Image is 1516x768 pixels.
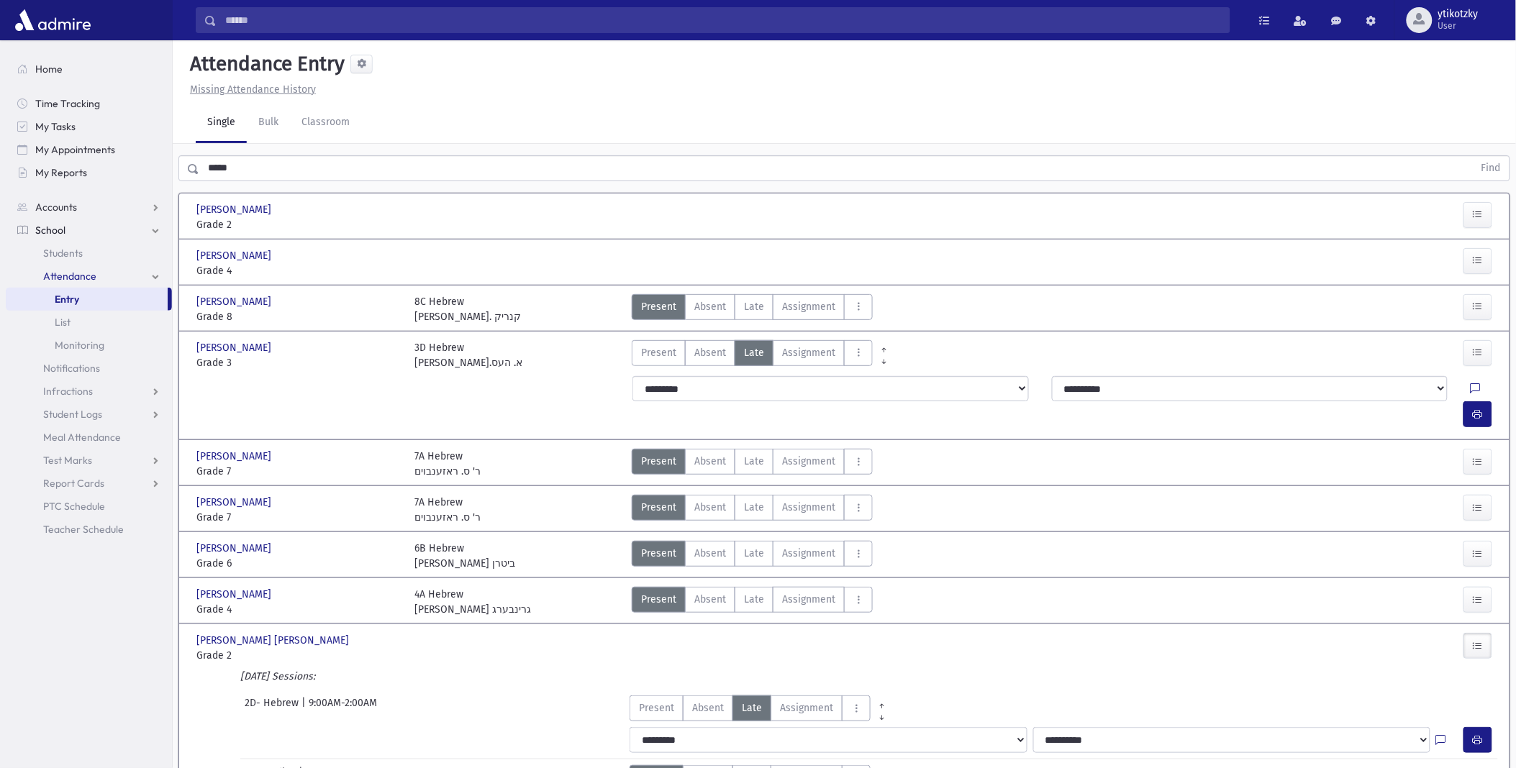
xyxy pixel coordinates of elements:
[196,541,274,556] span: [PERSON_NAME]
[6,472,172,495] a: Report Cards
[196,510,401,525] span: Grade 7
[290,103,361,143] a: Classroom
[415,587,532,617] div: 4A Hebrew [PERSON_NAME] גרינבערג
[217,7,1230,33] input: Search
[6,138,172,161] a: My Appointments
[43,500,105,513] span: PTC Schedule
[1473,156,1510,180] button: Find
[641,500,676,515] span: Present
[6,495,172,518] a: PTC Schedule
[43,454,92,467] span: Test Marks
[196,602,401,617] span: Grade 4
[43,408,102,421] span: Student Logs
[641,299,676,314] span: Present
[6,380,172,403] a: Infractions
[184,52,345,76] h5: Attendance Entry
[12,6,94,35] img: AdmirePro
[196,340,274,355] span: [PERSON_NAME]
[780,700,833,716] span: Assignment
[35,63,63,76] span: Home
[632,541,873,571] div: AttTypes
[744,454,764,469] span: Late
[415,495,481,525] div: 7A Hebrew ר' ס. ראזענבוים
[632,495,873,525] div: AttTypes
[196,294,274,309] span: [PERSON_NAME]
[196,464,401,479] span: Grade 7
[632,449,873,479] div: AttTypes
[6,334,172,357] a: Monitoring
[6,115,172,138] a: My Tasks
[632,587,873,617] div: AttTypes
[744,592,764,607] span: Late
[1438,9,1479,20] span: ytikotzky
[196,309,401,324] span: Grade 8
[196,248,274,263] span: [PERSON_NAME]
[55,316,71,329] span: List
[43,385,93,398] span: Infractions
[43,477,104,490] span: Report Cards
[190,83,316,96] u: Missing Attendance History
[43,523,124,536] span: Teacher Schedule
[782,454,835,469] span: Assignment
[742,700,762,716] span: Late
[630,695,893,721] div: AttTypes
[782,546,835,561] span: Assignment
[782,592,835,607] span: Assignment
[6,357,172,380] a: Notifications
[6,161,172,184] a: My Reports
[1438,20,1479,32] span: User
[744,500,764,515] span: Late
[196,495,274,510] span: [PERSON_NAME]
[196,587,274,602] span: [PERSON_NAME]
[6,196,172,219] a: Accounts
[196,556,401,571] span: Grade 6
[35,120,76,133] span: My Tasks
[6,242,172,265] a: Students
[694,299,726,314] span: Absent
[245,695,301,721] span: 2D- Hebrew
[247,103,290,143] a: Bulk
[196,263,401,278] span: Grade 4
[196,648,401,663] span: Grade 2
[35,224,65,237] span: School
[641,546,676,561] span: Present
[6,311,172,334] a: List
[43,270,96,283] span: Attendance
[782,345,835,360] span: Assignment
[184,83,316,96] a: Missing Attendance History
[6,288,168,311] a: Entry
[6,518,172,541] a: Teacher Schedule
[35,166,87,179] span: My Reports
[43,362,100,375] span: Notifications
[639,700,674,716] span: Present
[43,431,121,444] span: Meal Attendance
[6,449,172,472] a: Test Marks
[43,247,83,260] span: Students
[301,695,309,721] span: |
[871,707,893,718] a: All Later
[415,541,516,571] div: 6B Hebrew [PERSON_NAME] ביטרן
[35,97,100,110] span: Time Tracking
[871,695,893,707] a: All Prior
[744,345,764,360] span: Late
[694,592,726,607] span: Absent
[6,92,172,115] a: Time Tracking
[744,299,764,314] span: Late
[694,500,726,515] span: Absent
[632,294,873,324] div: AttTypes
[196,217,401,232] span: Grade 2
[196,355,401,370] span: Grade 3
[196,202,274,217] span: [PERSON_NAME]
[55,339,104,352] span: Monitoring
[55,293,79,306] span: Entry
[6,58,172,81] a: Home
[35,143,115,156] span: My Appointments
[309,695,377,721] span: 9:00AM-2:00AM
[744,546,764,561] span: Late
[641,592,676,607] span: Present
[415,340,523,370] div: 3D Hebrew [PERSON_NAME].א. העס
[35,201,77,214] span: Accounts
[196,449,274,464] span: [PERSON_NAME]
[6,265,172,288] a: Attendance
[6,403,172,426] a: Student Logs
